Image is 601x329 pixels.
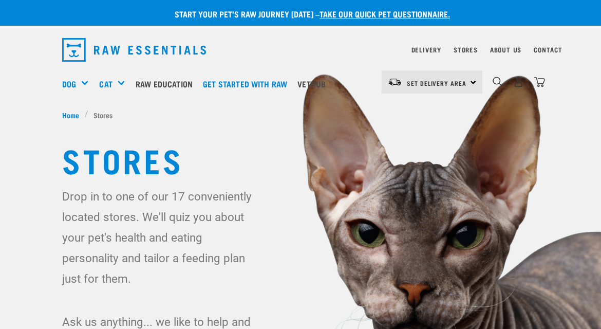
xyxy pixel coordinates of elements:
nav: breadcrumbs [62,109,539,120]
nav: dropdown navigation [54,34,547,66]
span: Home [62,109,79,120]
img: home-icon@2x.png [534,77,545,87]
h1: Stores [62,141,539,178]
span: Set Delivery Area [407,81,466,85]
img: Raw Essentials Logo [62,38,206,62]
a: Stores [454,48,478,51]
a: take our quick pet questionnaire. [320,11,450,16]
a: Cat [99,78,112,90]
a: Raw Education [133,63,200,104]
p: Drop in to one of our 17 conveniently located stores. We'll quiz you about your pet's health and ... [62,186,253,289]
a: Vethub [295,63,333,104]
img: user.png [513,77,524,87]
img: van-moving.png [388,78,402,87]
a: Dog [62,78,76,90]
a: Contact [534,48,562,51]
a: Delivery [411,48,441,51]
a: Home [62,109,85,120]
img: home-icon-1@2x.png [493,77,502,86]
a: About Us [490,48,521,51]
a: Get started with Raw [200,63,295,104]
